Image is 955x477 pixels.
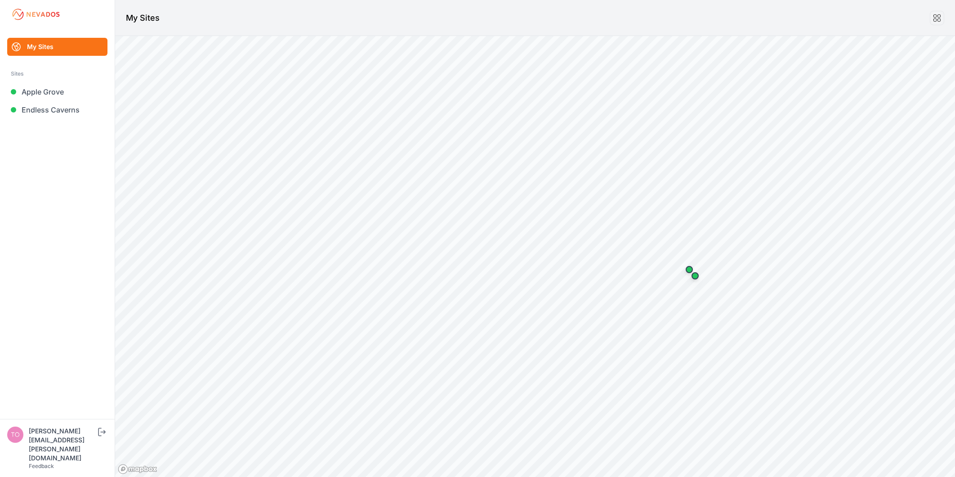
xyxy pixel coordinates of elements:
div: Map marker [680,261,698,279]
a: My Sites [7,38,107,56]
h1: My Sites [126,12,160,24]
div: [PERSON_NAME][EMAIL_ADDRESS][PERSON_NAME][DOMAIN_NAME] [29,427,96,463]
a: Apple Grove [7,83,107,101]
img: tomasz.barcz@energix-group.com [7,427,23,443]
canvas: Map [115,36,955,477]
a: Feedback [29,463,54,469]
img: Nevados [11,7,61,22]
a: Endless Caverns [7,101,107,119]
a: Mapbox logo [118,464,157,474]
div: Sites [11,68,104,79]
